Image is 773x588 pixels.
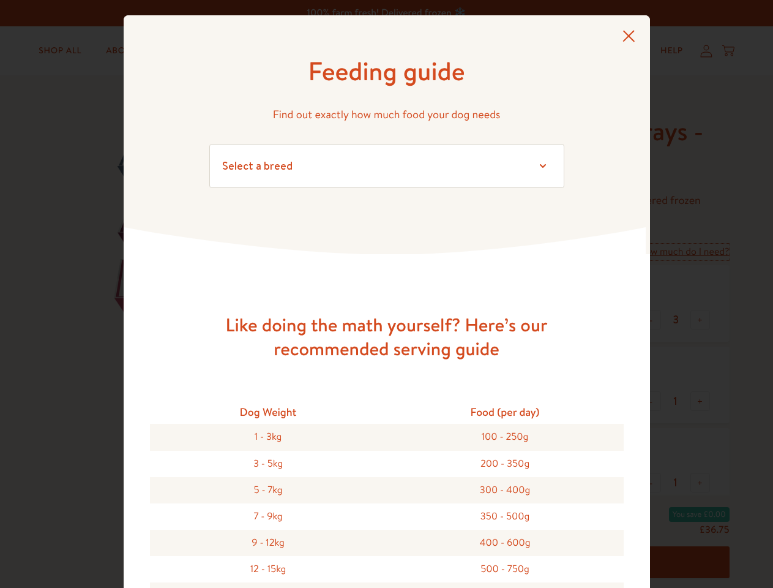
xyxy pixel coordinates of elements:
div: 5 - 7kg [150,477,387,503]
div: 9 - 12kg [150,530,387,556]
div: 12 - 15kg [150,556,387,582]
div: 300 - 400g [387,477,624,503]
div: 1 - 3kg [150,424,387,450]
div: 3 - 5kg [150,451,387,477]
div: 100 - 250g [387,424,624,450]
div: 500 - 750g [387,556,624,582]
div: 350 - 500g [387,503,624,530]
div: 400 - 600g [387,530,624,556]
p: Find out exactly how much food your dog needs [209,105,564,124]
div: 7 - 9kg [150,503,387,530]
h3: Like doing the math yourself? Here’s our recommended serving guide [191,313,583,361]
div: Dog Weight [150,400,387,424]
h1: Feeding guide [209,55,564,88]
div: 200 - 350g [387,451,624,477]
div: Food (per day) [387,400,624,424]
